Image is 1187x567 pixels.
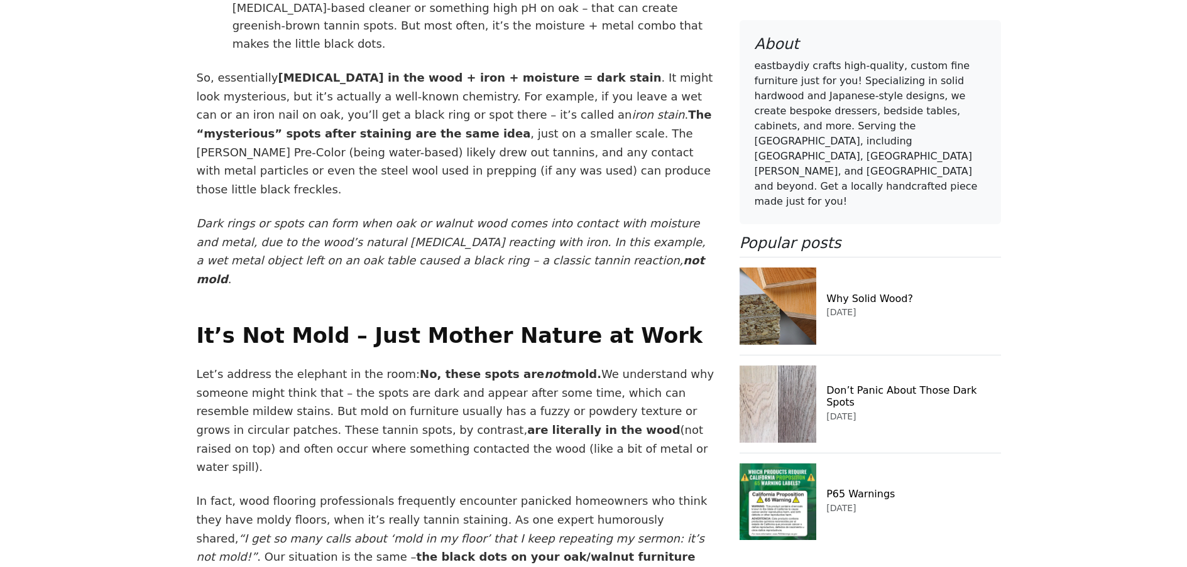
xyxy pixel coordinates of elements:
h6: P65 Warnings [826,489,1000,500]
h4: About [755,35,986,53]
strong: not [544,367,566,381]
p: eastbaydiy crafts high-quality, custom fine furniture just for you! Specializing in solid hardwoo... [755,58,986,209]
p: . [197,214,714,289]
h6: Don’t Panic About Those Dark Spots [826,384,1000,408]
a: P65 WarningsP65 Warnings[DATE] [740,453,1001,551]
strong: mold. [566,367,601,381]
i: Dark rings or spots can form when oak or walnut wood comes into contact with moisture and metal, ... [197,217,706,267]
h2: It’s Not Mold – Just Mother Nature at Work [197,322,714,350]
small: [DATE] [826,308,856,318]
strong: are literally in the wood [527,423,680,436]
strong: No, these spots are [420,367,544,381]
p: So, essentially . It might look mysterious, but it’s actually a well-known chemistry. For example... [197,68,714,199]
a: Why Solid Wood?Why Solid Wood?[DATE] [740,257,1001,355]
p: Let’s address the elephant in the room: We understand why someone might think that – the spots ar... [197,365,714,477]
small: [DATE] [826,503,856,513]
i: not mold [197,254,705,286]
img: Why Solid Wood? [740,268,817,345]
img: Don’t Panic About Those Dark Spots [740,365,817,443]
i: iron stain [632,108,684,121]
small: [DATE] [826,411,856,421]
strong: [MEDICAL_DATA] in the wood + iron + moisture = dark stain [278,71,661,84]
img: P65 Warnings [740,463,817,541]
a: Don’t Panic About Those Dark SpotsDon’t Panic About Those Dark Spots[DATE] [740,355,1001,453]
i: “I get so many calls about ‘mold in my floor’ that I keep repeating my sermon: it’s not mold!” [197,532,704,564]
h4: Popular posts [740,234,1001,252]
h6: Why Solid Wood? [826,293,1000,305]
